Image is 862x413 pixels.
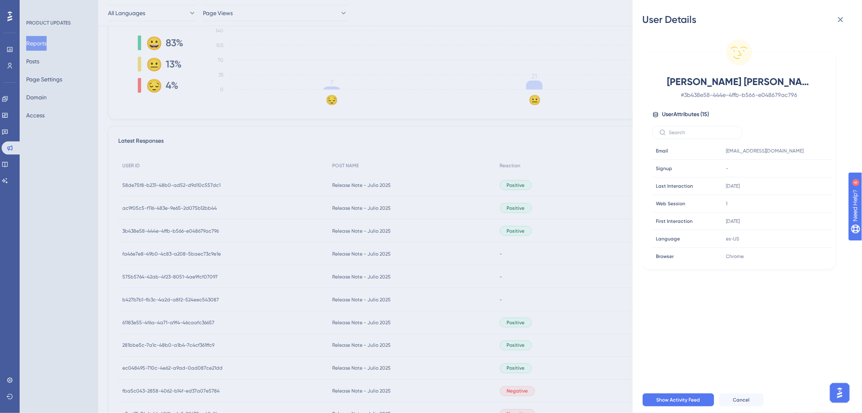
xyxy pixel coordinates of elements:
span: [EMAIL_ADDRESS][DOMAIN_NAME] [726,148,804,154]
span: es-US [726,236,740,242]
div: User Details [643,13,852,26]
input: Search [669,130,736,135]
span: First Interaction [656,218,693,224]
iframe: UserGuiding AI Assistant Launcher [828,381,852,405]
span: Web Session [656,200,686,207]
time: [DATE] [726,218,740,224]
span: [PERSON_NAME] [PERSON_NAME] [667,75,811,88]
span: 1 [726,200,728,207]
span: Browser [656,253,674,260]
span: - [726,165,729,172]
span: Signup [656,165,673,172]
span: # 3b438e58-444e-4ffb-b566-e048679ac796 [667,90,811,100]
button: Cancel [719,393,764,406]
span: Language [656,236,680,242]
span: Chrome [726,253,744,260]
time: [DATE] [726,183,740,189]
span: Show Activity Feed [657,397,700,403]
span: Email [656,148,668,154]
div: 4 [56,4,59,11]
span: Last Interaction [656,183,693,189]
span: Cancel [733,397,750,403]
button: Show Activity Feed [643,393,714,406]
span: User Attributes ( 15 ) [662,110,709,119]
span: Need Help? [19,2,51,12]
